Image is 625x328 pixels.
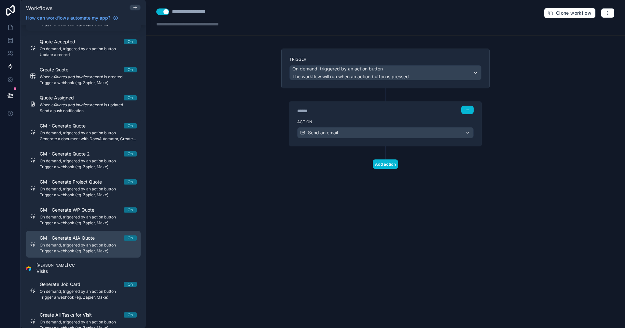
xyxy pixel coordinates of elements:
a: How can workflows automate my app? [23,15,121,21]
button: Clone workflow [544,8,596,18]
span: On demand, triggered by an action button [292,66,383,72]
span: Workflows [26,5,52,11]
label: Action [297,119,474,125]
span: Send an email [308,129,338,136]
button: On demand, triggered by an action buttonThe workflow will run when an action button is pressed [289,65,481,80]
span: How can workflows automate my app? [26,15,110,21]
button: Add action [373,159,398,169]
button: Send an email [297,127,474,138]
span: Clone workflow [556,10,591,16]
span: The workflow will run when an action button is pressed [292,74,409,79]
label: Trigger [289,57,481,62]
